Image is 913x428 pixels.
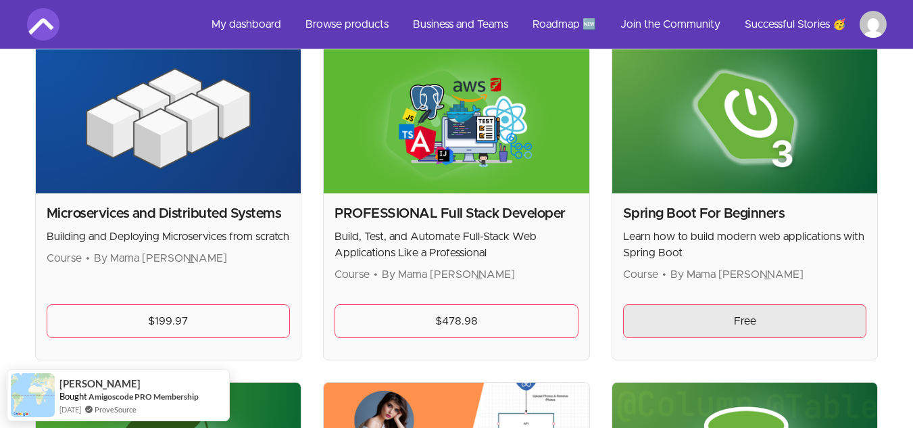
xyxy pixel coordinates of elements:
a: Business and Teams [402,8,519,41]
span: By Mama [PERSON_NAME] [94,253,227,264]
img: Profile image for adeyemi [860,11,887,38]
a: ProveSource [95,404,137,415]
span: • [86,253,90,264]
span: • [662,269,666,280]
span: [PERSON_NAME] [59,378,141,389]
span: Course [47,253,82,264]
img: Product image for Spring Boot For Beginners [612,44,878,193]
span: Course [335,269,370,280]
a: Amigoscode PRO Membership [89,391,199,402]
a: Browse products [295,8,399,41]
span: • [374,269,378,280]
span: By Mama [PERSON_NAME] [382,269,515,280]
span: By Mama [PERSON_NAME] [670,269,804,280]
a: $199.97 [47,304,291,338]
h2: Microservices and Distributed Systems [47,204,291,223]
img: provesource social proof notification image [11,373,55,417]
img: Product image for Microservices and Distributed Systems [36,44,301,193]
a: Roadmap 🆕 [522,8,607,41]
a: My dashboard [201,8,292,41]
p: Learn how to build modern web applications with Spring Boot [623,229,867,261]
span: [DATE] [59,404,81,415]
nav: Main [201,8,887,41]
img: Product image for PROFESSIONAL Full Stack Developer [324,44,589,193]
img: Amigoscode logo [27,8,59,41]
span: Course [623,269,658,280]
h2: PROFESSIONAL Full Stack Developer [335,204,578,223]
h2: Spring Boot For Beginners [623,204,867,223]
p: Build, Test, and Automate Full-Stack Web Applications Like a Professional [335,229,578,261]
a: Successful Stories 🥳 [734,8,857,41]
a: $478.98 [335,304,578,338]
span: Bought [59,391,87,402]
p: Building and Deploying Microservices from scratch [47,229,291,245]
a: Join the Community [610,8,731,41]
a: Free [623,304,867,338]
